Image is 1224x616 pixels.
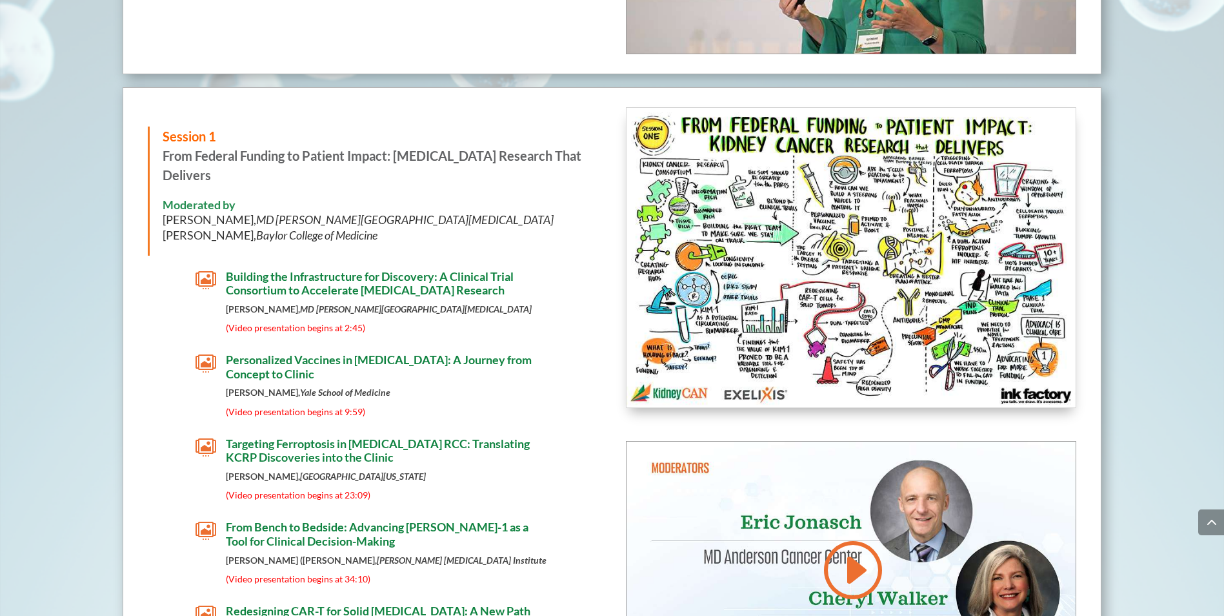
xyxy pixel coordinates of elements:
[300,387,390,398] em: Yale School of Medicine
[196,520,216,541] span: 
[256,228,377,242] em: Baylor College of Medicine
[627,108,1076,407] img: KidneyCAN_Ink Factory_Board Session 1
[226,353,532,381] span: Personalized Vaccines in [MEDICAL_DATA]: A Journey from Concept to Clinic
[226,322,365,333] span: (Video presentation begins at 2:45)
[300,303,532,314] em: MD [PERSON_NAME][GEOGRAPHIC_DATA][MEDICAL_DATA]
[163,128,581,183] strong: From Federal Funding to Patient Impact: [MEDICAL_DATA] Research That Delivers
[256,212,554,227] em: MD [PERSON_NAME][GEOGRAPHIC_DATA][MEDICAL_DATA]
[196,353,216,374] span: 
[226,303,532,314] strong: [PERSON_NAME],
[226,387,390,398] strong: [PERSON_NAME],
[226,489,370,500] span: (Video presentation begins at 23:09)
[377,555,547,566] em: [PERSON_NAME] [MEDICAL_DATA] Institute
[226,555,547,566] strong: [PERSON_NAME] ([PERSON_NAME],
[226,471,426,482] strong: [PERSON_NAME],
[226,520,528,548] span: From Bench to Bedside: Advancing [PERSON_NAME]-1 as a Tool for Clinical Decision-Making
[226,436,530,465] span: Targeting Ferroptosis in [MEDICAL_DATA] RCC: Translating KCRP Discoveries into the Clinic
[226,269,514,298] span: Building the Infrastructure for Discovery: A Clinical Trial Consortium to Accelerate [MEDICAL_DAT...
[163,128,216,144] span: Session 1
[196,437,216,458] span: 
[163,212,554,241] span: [PERSON_NAME], [PERSON_NAME],
[163,198,236,212] strong: Moderated by
[226,406,365,417] span: (Video presentation begins at 9:59)
[226,573,370,584] span: (Video presentation begins at 34:10)
[196,270,216,291] span: 
[300,471,426,482] em: [GEOGRAPHIC_DATA][US_STATE]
